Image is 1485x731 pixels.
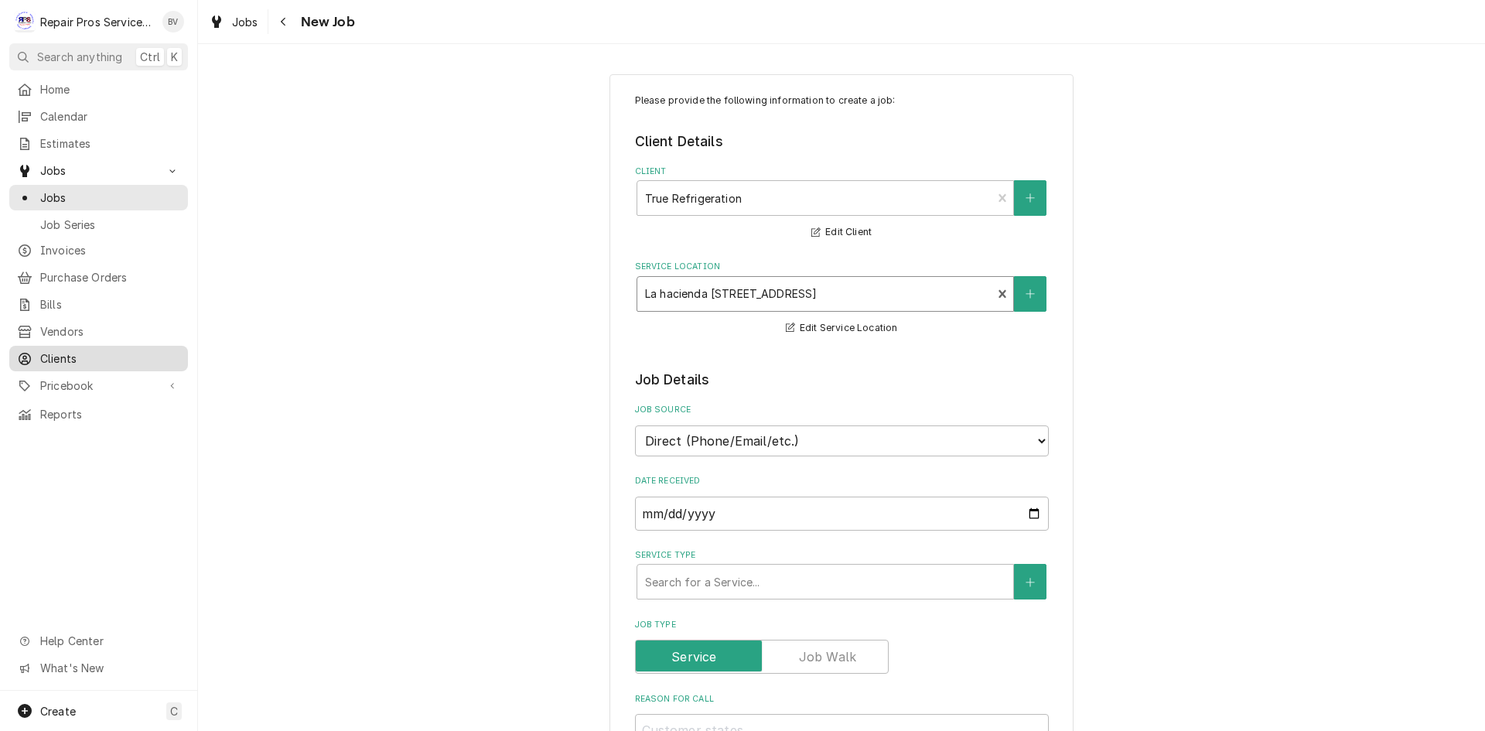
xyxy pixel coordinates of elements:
div: Client [635,166,1049,242]
div: Job Type [635,619,1049,674]
span: Bills [40,296,180,313]
a: Reports [9,401,188,427]
a: Purchase Orders [9,265,188,290]
button: Navigate back [271,9,296,34]
div: Service Location [635,261,1049,337]
a: Job Series [9,212,188,237]
span: Jobs [40,162,157,179]
div: Repair Pros Services Inc [40,14,154,30]
button: Create New Client [1014,180,1046,216]
span: Create [40,705,76,718]
a: Invoices [9,237,188,263]
span: Calendar [40,108,180,125]
label: Job Source [635,404,1049,416]
label: Date Received [635,475,1049,487]
label: Service Type [635,549,1049,562]
span: What's New [40,660,179,676]
span: Ctrl [140,49,160,65]
label: Service Location [635,261,1049,273]
span: Reports [40,406,180,422]
span: Help Center [40,633,179,649]
label: Client [635,166,1049,178]
div: BV [162,11,184,32]
svg: Create New Service [1026,577,1035,588]
a: Go to What's New [9,655,188,681]
span: K [171,49,178,65]
a: Vendors [9,319,188,344]
span: Invoices [40,242,180,258]
button: Search anythingCtrlK [9,43,188,70]
span: C [170,703,178,719]
a: Jobs [203,9,265,35]
button: Create New Service [1014,564,1046,599]
a: Jobs [9,185,188,210]
span: Jobs [232,14,258,30]
span: Vendors [40,323,180,340]
a: Bills [9,292,188,317]
p: Please provide the following information to create a job: [635,94,1049,108]
div: Brian Volker's Avatar [162,11,184,32]
a: Home [9,77,188,102]
span: Purchase Orders [40,269,180,285]
a: Calendar [9,104,188,129]
span: Clients [40,350,180,367]
legend: Job Details [635,370,1049,390]
input: yyyy-mm-dd [635,497,1049,531]
div: R [14,11,36,32]
div: Repair Pros Services Inc's Avatar [14,11,36,32]
div: Date Received [635,475,1049,530]
button: Create New Location [1014,276,1046,312]
svg: Create New Client [1026,193,1035,203]
span: Job Series [40,217,180,233]
a: Estimates [9,131,188,156]
label: Job Type [635,619,1049,631]
svg: Create New Location [1026,289,1035,299]
span: Home [40,81,180,97]
button: Edit Service Location [783,319,900,338]
button: Edit Client [809,223,874,242]
div: Job Source [635,404,1049,456]
span: New Job [296,12,355,32]
label: Reason For Call [635,693,1049,705]
div: Service Type [635,549,1049,599]
span: Pricebook [40,377,157,394]
a: Go to Pricebook [9,373,188,398]
span: Jobs [40,190,180,206]
a: Clients [9,346,188,371]
a: Go to Jobs [9,158,188,183]
span: Search anything [37,49,122,65]
legend: Client Details [635,132,1049,152]
span: Estimates [40,135,180,152]
a: Go to Help Center [9,628,188,654]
